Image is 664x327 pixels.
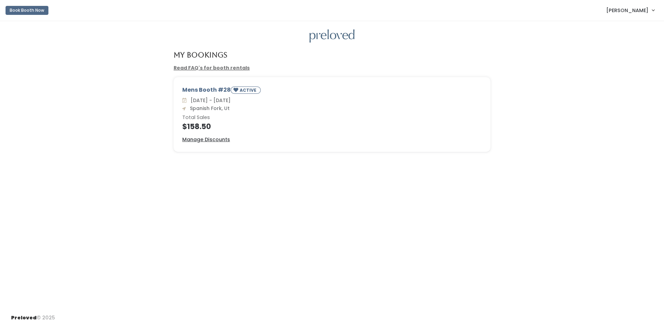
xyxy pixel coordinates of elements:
small: ACTIVE [240,87,258,93]
div: Mens Booth #28 [182,86,482,97]
a: Manage Discounts [182,136,230,143]
span: Spanish Fork, Ut [187,105,230,112]
h4: My Bookings [174,51,227,59]
a: Read FAQ's for booth rentals [174,64,250,71]
h6: Total Sales [182,115,482,120]
h4: $158.50 [182,122,482,130]
span: [DATE] - [DATE] [188,97,231,104]
img: preloved logo [310,29,354,43]
button: Book Booth Now [6,6,48,15]
div: © 2025 [11,309,55,321]
a: [PERSON_NAME] [599,3,661,18]
span: Preloved [11,314,37,321]
span: [PERSON_NAME] [606,7,648,14]
a: Book Booth Now [6,3,48,18]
